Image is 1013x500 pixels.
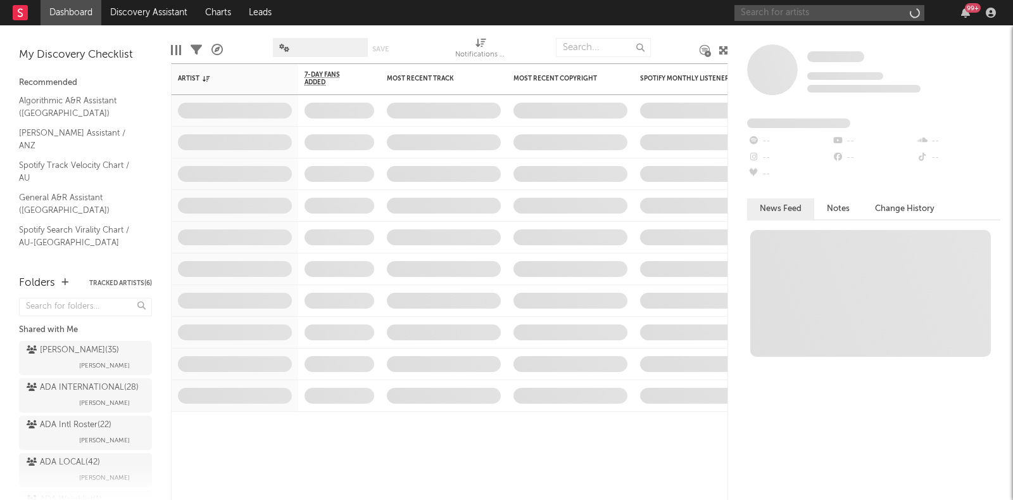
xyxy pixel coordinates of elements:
[19,158,139,184] a: Spotify Track Velocity Chart / AU
[831,133,915,150] div: --
[965,3,981,13] div: 99 +
[747,198,814,219] button: News Feed
[831,150,915,166] div: --
[807,51,864,62] span: Some Artist
[19,191,139,217] a: General A&R Assistant ([GEOGRAPHIC_DATA])
[79,433,130,448] span: [PERSON_NAME]
[747,133,831,150] div: --
[747,119,850,128] span: Fans Added by Platform
[178,75,273,82] div: Artist
[734,5,924,21] input: Search for artists
[79,358,130,373] span: [PERSON_NAME]
[19,48,152,63] div: My Discovery Checklist
[27,343,119,358] div: [PERSON_NAME] ( 35 )
[89,280,152,286] button: Tracked Artists(6)
[19,416,152,450] a: ADA Intl Roster(22)[PERSON_NAME]
[556,38,651,57] input: Search...
[747,166,831,183] div: --
[19,323,152,338] div: Shared with Me
[27,455,100,470] div: ADA LOCAL ( 42 )
[807,72,883,80] span: Tracking Since: [DATE]
[19,276,55,291] div: Folders
[19,126,139,152] a: [PERSON_NAME] Assistant / ANZ
[27,380,139,395] div: ADA INTERNATIONAL ( 28 )
[19,378,152,413] a: ADA INTERNATIONAL(28)[PERSON_NAME]
[747,150,831,166] div: --
[171,32,181,68] div: Edit Columns
[387,75,482,82] div: Most Recent Track
[455,48,506,63] div: Notifications (Artist)
[19,298,152,316] input: Search for folders...
[19,453,152,487] a: ADA LOCAL(42)[PERSON_NAME]
[862,198,947,219] button: Change History
[79,395,130,411] span: [PERSON_NAME]
[211,32,223,68] div: A&R Pipeline
[27,418,111,433] div: ADA Intl Roster ( 22 )
[79,470,130,485] span: [PERSON_NAME]
[807,85,921,93] span: 0 fans last week
[455,32,506,68] div: Notifications (Artist)
[640,75,735,82] div: Spotify Monthly Listeners
[19,223,139,249] a: Spotify Search Virality Chart / AU-[GEOGRAPHIC_DATA]
[19,94,139,120] a: Algorithmic A&R Assistant ([GEOGRAPHIC_DATA])
[814,198,862,219] button: Notes
[19,75,152,91] div: Recommended
[961,8,970,18] button: 99+
[513,75,608,82] div: Most Recent Copyright
[372,46,389,53] button: Save
[916,150,1000,166] div: --
[19,341,152,375] a: [PERSON_NAME](35)[PERSON_NAME]
[191,32,202,68] div: Filters
[305,71,355,86] span: 7-Day Fans Added
[807,51,864,63] a: Some Artist
[916,133,1000,150] div: --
